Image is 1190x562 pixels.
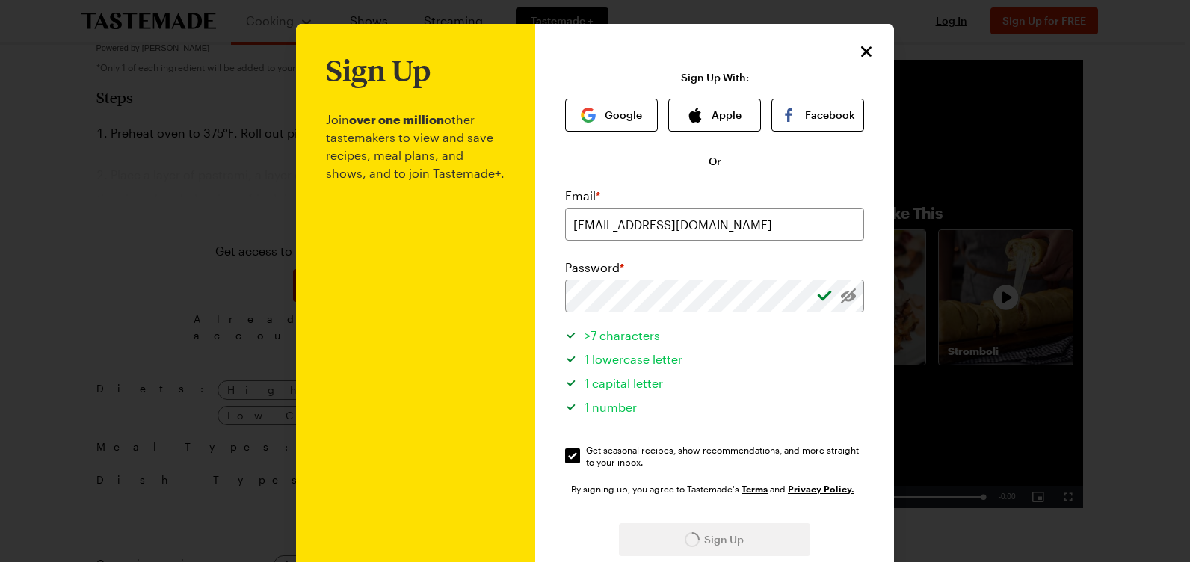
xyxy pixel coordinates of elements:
[586,444,866,468] span: Get seasonal recipes, show recommendations, and more straight to your inbox.
[742,482,768,495] a: Tastemade Terms of Service
[349,112,444,126] b: over one million
[709,154,721,169] span: Or
[788,482,854,495] a: Tastemade Privacy Policy
[565,259,624,277] label: Password
[326,54,431,87] h1: Sign Up
[771,99,864,132] button: Facebook
[571,481,858,496] div: By signing up, you agree to Tastemade's and
[565,99,658,132] button: Google
[565,187,600,205] label: Email
[585,400,637,414] span: 1 number
[585,352,682,366] span: 1 lowercase letter
[681,72,749,84] p: Sign Up With:
[565,448,580,463] input: Get seasonal recipes, show recommendations, and more straight to your inbox.
[857,42,876,61] button: Close
[585,328,660,342] span: >7 characters
[585,376,663,390] span: 1 capital letter
[668,99,761,132] button: Apple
